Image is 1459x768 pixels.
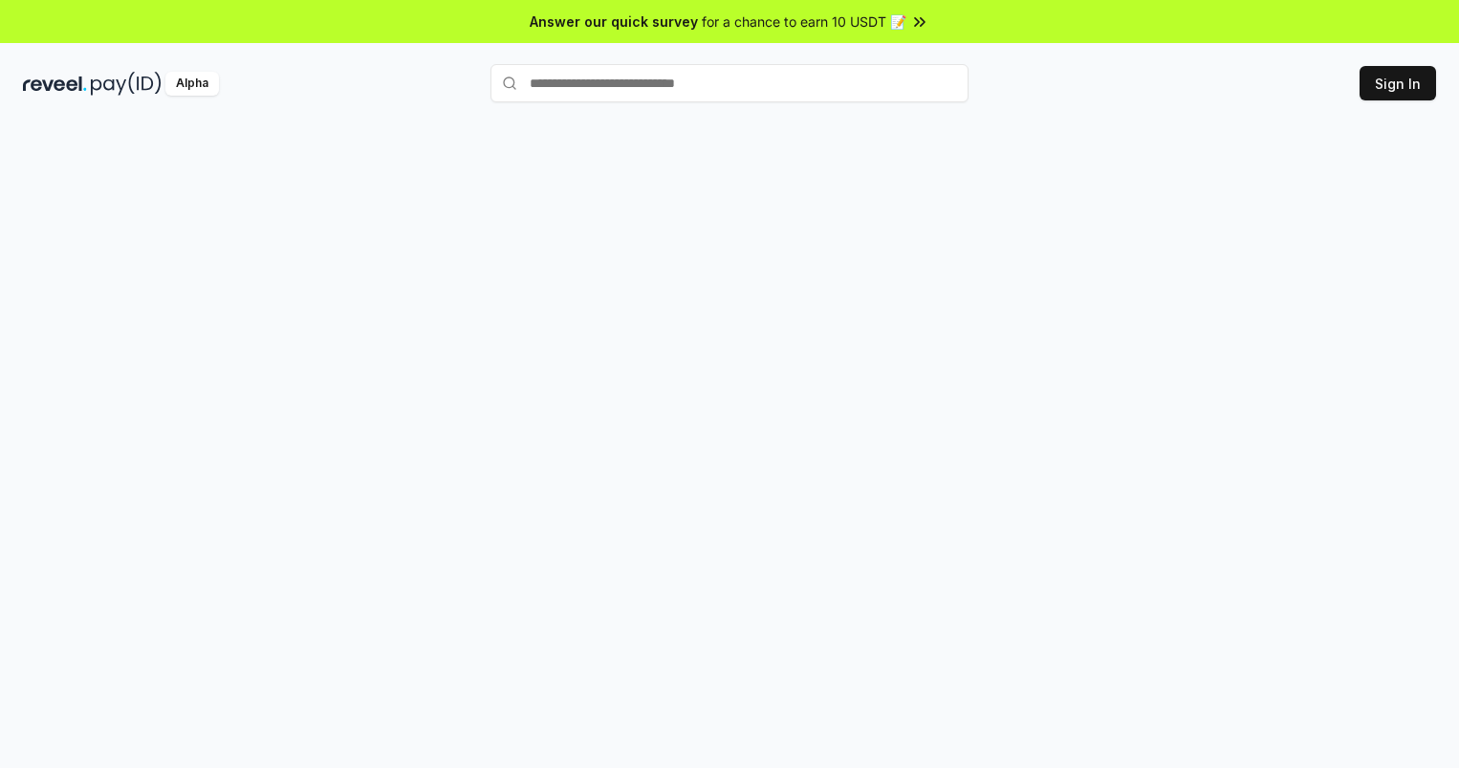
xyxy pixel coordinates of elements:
span: Answer our quick survey [530,11,698,32]
span: for a chance to earn 10 USDT 📝 [702,11,906,32]
img: reveel_dark [23,72,87,96]
img: pay_id [91,72,162,96]
button: Sign In [1360,66,1436,100]
div: Alpha [165,72,219,96]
